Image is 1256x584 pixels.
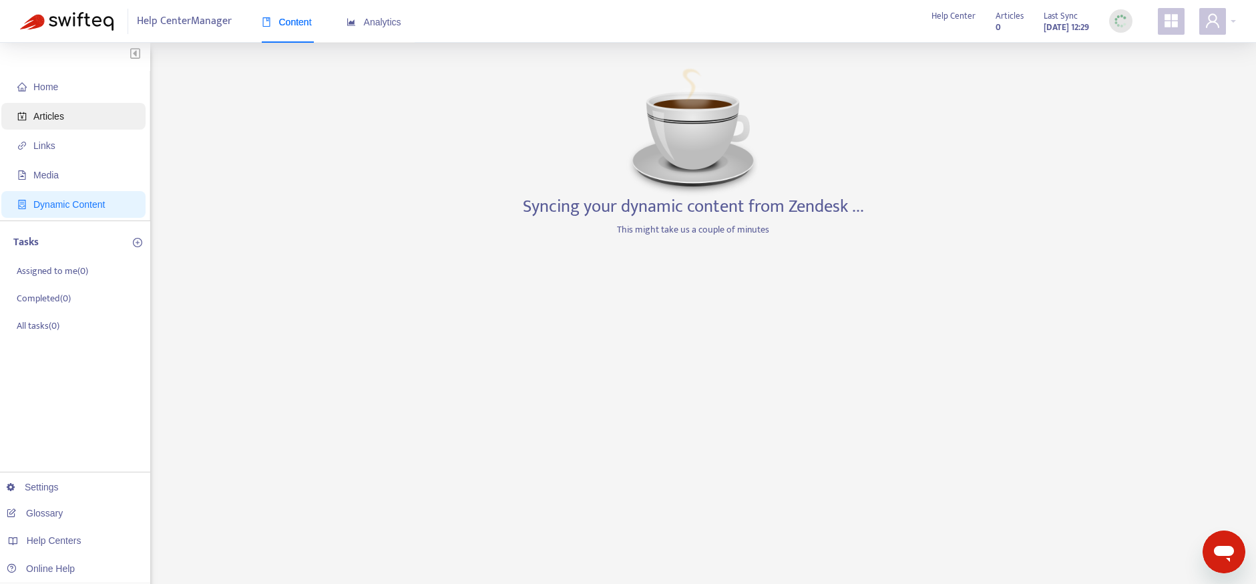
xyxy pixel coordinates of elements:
p: This might take us a couple of minutes [536,223,850,237]
p: All tasks ( 0 ) [17,319,59,333]
span: Content [262,17,312,27]
p: Completed ( 0 ) [17,291,71,305]
span: Help Center Manager [137,9,232,34]
span: book [262,17,271,27]
strong: [DATE] 12:29 [1044,20,1089,35]
a: Glossary [7,508,63,519]
span: link [17,141,27,150]
span: Help Center [931,9,976,23]
span: user [1205,13,1221,29]
span: plus-circle [133,238,142,247]
span: Dynamic Content [33,199,105,210]
span: Analytics [347,17,401,27]
span: Articles [996,9,1024,23]
span: Last Sync [1044,9,1078,23]
h3: Syncing your dynamic content from Zendesk ... [523,196,864,218]
span: Help Centers [27,535,81,546]
p: Assigned to me ( 0 ) [17,264,88,278]
iframe: Button to launch messaging window [1203,531,1245,573]
img: Coffee image [626,63,760,196]
span: Links [33,140,55,151]
img: Swifteq [20,12,114,31]
span: Home [33,82,58,92]
img: sync_loading.0b5143dde30e3a21642e.gif [1112,13,1129,29]
span: container [17,200,27,209]
span: home [17,82,27,92]
span: Media [33,170,59,180]
strong: 0 [996,20,1001,35]
span: account-book [17,112,27,121]
a: Online Help [7,563,75,574]
a: Settings [7,482,59,492]
span: file-image [17,170,27,180]
span: appstore [1163,13,1179,29]
span: Articles [33,111,64,122]
p: Tasks [13,235,39,251]
span: area-chart [347,17,356,27]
